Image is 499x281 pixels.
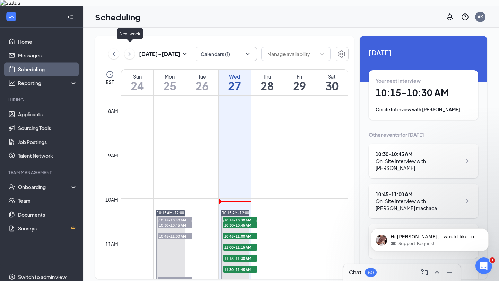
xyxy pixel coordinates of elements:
span: 10:15-10:30 AM [158,217,192,224]
svg: UserCheck [8,183,15,190]
svg: Analysis [8,80,15,87]
svg: Notifications [446,13,454,21]
div: Your next interview [376,77,471,84]
div: 10:45 - 11:00 AM [376,191,461,198]
div: 8am [107,107,120,115]
svg: Settings [338,50,346,58]
a: August 29, 2025 [283,70,316,95]
div: Team Management [8,170,76,175]
div: On-Site Interview with [PERSON_NAME] [376,157,461,171]
a: Applicants [18,107,77,121]
div: 11am [104,240,120,248]
div: Sat [316,73,348,80]
div: Thu [251,73,283,80]
a: August 27, 2025 [219,70,251,95]
div: Sun [121,73,153,80]
svg: ChevronRight [463,197,471,205]
svg: ChevronDown [244,51,251,57]
span: [DATE] [369,47,478,58]
div: Onboarding [18,183,71,190]
h3: Chat [349,269,361,276]
svg: QuestionInfo [461,13,469,21]
svg: ChevronDown [319,51,325,57]
svg: ChevronRight [463,157,471,165]
div: On-Site Interview with [PERSON_NAME] machaca [376,198,461,211]
button: ComposeMessage [419,267,430,278]
a: August 25, 2025 [154,70,186,95]
h1: 24 [121,80,153,92]
span: 11:15-11:30 AM [223,255,257,262]
button: Calendars (1)ChevronDown [195,47,257,61]
iframe: Intercom notifications message [360,214,499,262]
h1: 10:15 - 10:30 AM [376,87,471,99]
a: Team [18,194,77,208]
div: Mon [154,73,186,80]
div: Tue [186,73,218,80]
div: Reporting [18,80,78,87]
button: Settings [335,47,349,61]
span: 11:00-11:15 AM [223,244,257,251]
span: 10:30-10:45 AM [223,221,257,228]
a: August 26, 2025 [186,70,218,95]
div: 50 [368,270,374,275]
div: AK [478,14,483,20]
svg: ChevronLeft [110,50,117,58]
svg: ChevronRight [126,50,133,58]
svg: Settings [8,273,15,280]
span: 10:15 AM-12:00 PM [222,210,255,215]
a: August 30, 2025 [316,70,348,95]
h1: 29 [283,80,316,92]
iframe: Intercom live chat [475,257,492,274]
div: 9am [107,152,120,159]
svg: Clock [106,70,114,79]
a: Home [18,35,77,48]
div: Hiring [8,97,76,103]
a: Documents [18,208,77,221]
a: August 28, 2025 [251,70,283,95]
div: Onsite Interview with [PERSON_NAME] [376,106,471,113]
div: Next week [117,28,143,39]
button: ChevronRight [124,49,135,59]
span: 10:45-11:00 AM [158,233,192,239]
h1: 25 [154,80,186,92]
span: 10:30-10:45 AM [158,221,192,228]
a: Scheduling [18,62,77,76]
h1: 26 [186,80,218,92]
div: Other events for [DATE] [369,131,478,138]
svg: ComposeMessage [420,268,429,277]
div: 10am [104,196,120,203]
a: Job Postings [18,135,77,149]
svg: WorkstreamLogo [8,13,15,20]
span: EST [106,79,114,85]
div: Fri [283,73,316,80]
a: August 24, 2025 [121,70,153,95]
svg: Collapse [67,13,74,20]
button: ChevronLeft [108,49,119,59]
a: Sourcing Tools [18,121,77,135]
div: 10:30 - 10:45 AM [376,151,461,157]
h1: Scheduling [95,11,141,23]
span: 1 [490,257,495,263]
button: ChevronUp [431,267,443,278]
svg: SmallChevronDown [181,50,189,58]
h1: 28 [251,80,283,92]
h1: 27 [219,80,251,92]
svg: ChevronUp [433,268,441,277]
span: 11:30-11:45 AM [223,266,257,273]
span: 10:15 AM-12:00 PM [157,210,190,215]
input: Manage availability [267,50,316,58]
a: Messages [18,48,77,62]
h1: 30 [316,80,348,92]
h3: [DATE] - [DATE] [139,50,181,58]
span: 10:45-11:00 AM [223,233,257,239]
button: Minimize [444,267,455,278]
div: Switch to admin view [18,273,67,280]
div: Wed [219,73,251,80]
span: 10:15-10:30 AM [223,217,257,224]
svg: Minimize [445,268,454,277]
a: Talent Network [18,149,77,163]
